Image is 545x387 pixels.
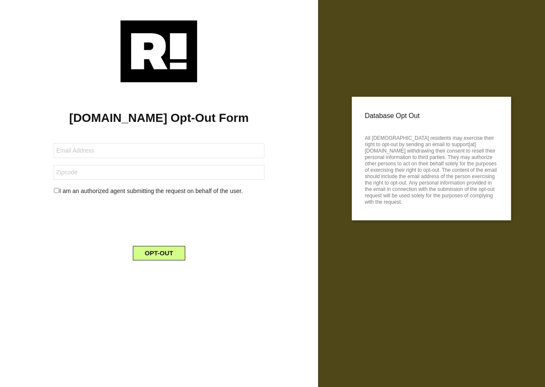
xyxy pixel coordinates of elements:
[120,20,197,82] img: Retention.com
[133,246,185,260] button: OPT-OUT
[47,187,270,196] div: I am an authorized agent submitting the request on behalf of the user.
[54,165,264,180] input: Zipcode
[94,202,224,236] iframe: reCAPTCHA
[365,110,498,122] p: Database Opt Out
[13,111,305,125] h1: [DOMAIN_NAME] Opt-Out Form
[365,133,498,205] p: All [DEMOGRAPHIC_DATA] residents may exercise their right to opt-out by sending an email to suppo...
[54,143,264,158] input: Email Address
